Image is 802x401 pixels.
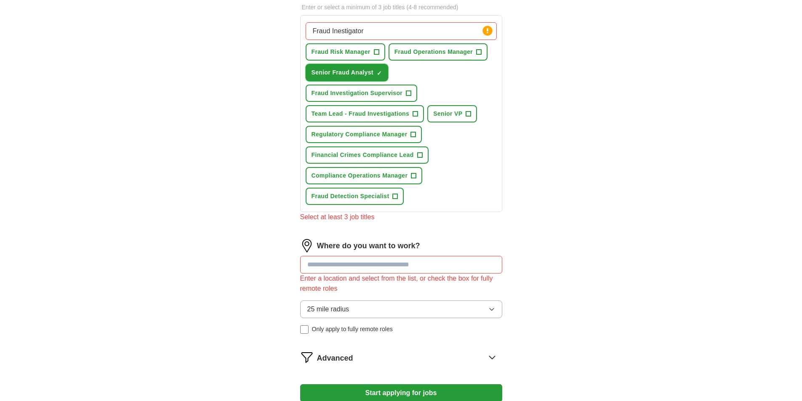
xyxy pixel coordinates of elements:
button: Fraud Operations Manager [389,43,488,61]
label: Where do you want to work? [317,240,420,252]
button: Fraud Detection Specialist [306,188,404,205]
span: Financial Crimes Compliance Lead [312,151,414,159]
span: Advanced [317,353,353,364]
span: ✓ [377,70,382,77]
button: Financial Crimes Compliance Lead [306,146,429,164]
img: location.png [300,239,314,252]
span: Team Lead - Fraud Investigations [312,109,410,118]
img: filter [300,351,314,364]
span: 25 mile radius [307,304,349,314]
span: Fraud Operations Manager [394,48,473,56]
p: Enter or select a minimum of 3 job titles (4-8 recommended) [300,3,502,12]
button: Senior Fraud Analyst✓ [306,64,388,81]
button: 25 mile radius [300,300,502,318]
button: Senior VP [427,105,477,122]
input: Only apply to fully remote roles [300,325,309,334]
div: Enter a location and select from the list, or check the box for fully remote roles [300,274,502,294]
span: Senior VP [433,109,462,118]
span: Regulatory Compliance Manager [312,130,408,139]
button: Compliance Operations Manager [306,167,423,184]
button: Fraud Investigation Supervisor [306,85,418,102]
div: Select at least 3 job titles [300,212,502,222]
span: Fraud Investigation Supervisor [312,89,403,98]
input: Type a job title and press enter [306,22,497,40]
button: Team Lead - Fraud Investigations [306,105,424,122]
span: Compliance Operations Manager [312,171,408,180]
span: Senior Fraud Analyst [312,68,373,77]
button: Regulatory Compliance Manager [306,126,422,143]
button: Fraud Risk Manager [306,43,385,61]
span: Fraud Risk Manager [312,48,370,56]
span: Only apply to fully remote roles [312,325,393,334]
span: Fraud Detection Specialist [312,192,389,201]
